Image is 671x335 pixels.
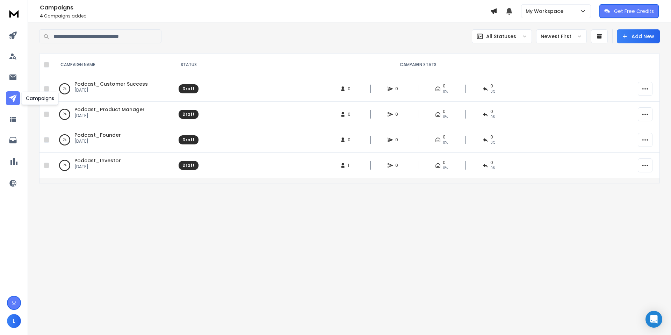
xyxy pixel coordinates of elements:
[203,54,634,76] th: CAMPAIGN STATS
[443,160,446,165] span: 0
[490,134,493,140] span: 0
[182,163,195,168] div: Draft
[395,86,402,92] span: 0
[7,7,21,20] img: logo
[40,13,490,19] p: Campaigns added
[52,54,174,76] th: CAMPAIGN NAME
[490,160,493,165] span: 0
[52,102,174,127] td: 0%Podcast_Product Manager[DATE]
[63,111,66,118] p: 0 %
[617,29,660,43] button: Add New
[395,137,402,143] span: 0
[174,54,203,76] th: STATUS
[599,4,659,18] button: Get Free Credits
[395,112,402,117] span: 0
[182,137,195,143] div: Draft
[348,112,355,117] span: 0
[63,136,66,143] p: 0 %
[490,140,495,145] span: 0%
[52,76,174,102] td: 0%Podcast_Customer Success[DATE]
[536,29,587,43] button: Newest First
[21,92,59,105] div: Campaigns
[443,165,448,171] span: 0%
[74,106,145,113] a: Podcast_Product Manager
[645,311,662,328] div: Open Intercom Messenger
[614,8,654,15] p: Get Free Credits
[443,89,448,94] span: 0%
[443,134,446,140] span: 0
[63,162,66,169] p: 0 %
[182,112,195,117] div: Draft
[40,3,490,12] h1: Campaigns
[526,8,566,15] p: My Workspace
[443,114,448,120] span: 0%
[348,137,355,143] span: 0
[74,138,121,144] p: [DATE]
[52,127,174,153] td: 0%Podcast_Founder[DATE]
[348,163,355,168] span: 1
[63,85,66,92] p: 0 %
[490,109,493,114] span: 0
[490,89,495,94] span: 0%
[443,109,446,114] span: 0
[443,83,446,89] span: 0
[182,86,195,92] div: Draft
[74,164,121,170] p: [DATE]
[395,163,402,168] span: 0
[74,87,148,93] p: [DATE]
[52,153,174,178] td: 0%Podcast_Investor[DATE]
[7,314,21,328] button: L
[74,131,121,138] a: Podcast_Founder
[490,165,495,171] span: 0%
[40,13,43,19] span: 4
[74,113,145,119] p: [DATE]
[490,114,495,120] span: 0%
[74,80,148,87] a: Podcast_Customer Success
[348,86,355,92] span: 0
[486,33,516,40] p: All Statuses
[74,157,121,164] a: Podcast_Investor
[443,140,448,145] span: 0%
[490,83,493,89] span: 0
